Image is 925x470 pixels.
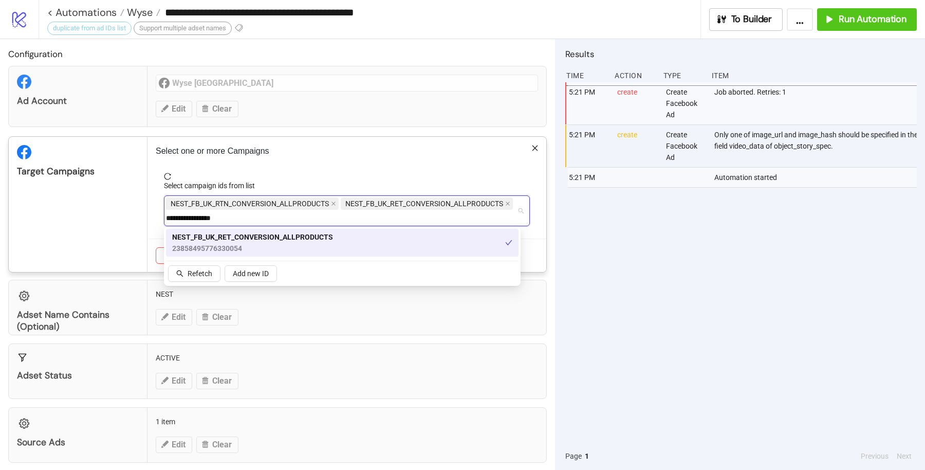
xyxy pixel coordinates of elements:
div: Support multiple adset names [134,22,232,35]
button: Run Automation [817,8,917,31]
div: Time [565,66,606,85]
div: Action [614,66,655,85]
button: ... [787,8,813,31]
span: Wyse [124,6,153,19]
span: close [505,201,510,206]
button: 1 [582,450,592,462]
h2: Configuration [8,47,547,61]
span: NEST_FB_UK_RTN_CONVERSION_ALLPRODUCTS [171,198,329,209]
div: duplicate from ad IDs list [47,22,132,35]
button: Add new ID [225,265,277,282]
span: Add new ID [233,269,269,278]
button: Next [894,450,915,462]
div: Type [662,66,704,85]
div: Create Facebook Ad [665,125,706,167]
label: Select campaign ids from list [164,180,262,191]
div: Only one of image_url and image_hash should be specified in the field video_data of object_story_... [713,125,919,167]
span: 23858495776330054 [172,243,333,254]
span: Page [565,450,582,462]
p: Select one or more Campaigns [156,145,538,157]
span: close [331,201,336,206]
div: 5:21 PM [568,82,609,124]
span: close [531,144,539,152]
div: 5:21 PM [568,125,609,167]
a: Wyse [124,7,160,17]
input: Select campaign ids from list [166,212,236,224]
span: NEST_FB_UK_RET_CONVERSION_ALLPRODUCTS [172,231,333,243]
span: check [505,239,512,246]
button: Previous [858,450,892,462]
span: NEST_FB_UK_RTN_CONVERSION_ALLPRODUCTS [166,197,339,210]
button: Cancel [156,247,194,264]
div: create [616,125,657,167]
button: To Builder [709,8,783,31]
span: To Builder [731,13,772,25]
span: Run Automation [839,13,906,25]
div: Job aborted. Retries: 1 [713,82,919,124]
span: reload [164,173,530,180]
span: NEST_FB_UK_RET_CONVERSION_ALLPRODUCTS [345,198,503,209]
div: 5:21 PM [568,168,609,187]
span: NEST_FB_UK_RET_CONVERSION_ALLPRODUCTS [341,197,513,210]
div: Automation started [713,168,919,187]
span: search [176,270,183,277]
div: Item [711,66,917,85]
h2: Results [565,47,917,61]
div: NEST_FB_UK_RET_CONVERSION_ALLPRODUCTS [166,229,519,257]
div: create [616,82,657,124]
div: Target Campaigns [17,166,139,177]
button: Refetch [168,265,220,282]
span: Refetch [188,269,212,278]
div: Create Facebook Ad [665,82,706,124]
a: < Automations [47,7,124,17]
